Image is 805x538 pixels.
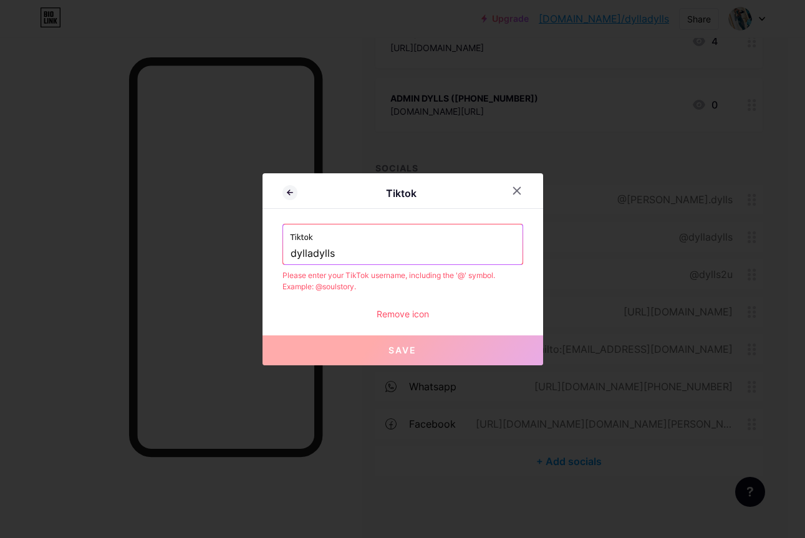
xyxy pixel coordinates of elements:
[297,186,506,201] div: Tiktok
[282,270,523,292] div: Please enter your TikTok username, including the '@' symbol. Example: @soulstory.
[282,307,523,320] div: Remove icon
[291,243,515,264] input: TikTok username
[291,224,515,243] label: Tiktok
[388,345,417,355] span: Save
[263,335,543,365] button: Save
